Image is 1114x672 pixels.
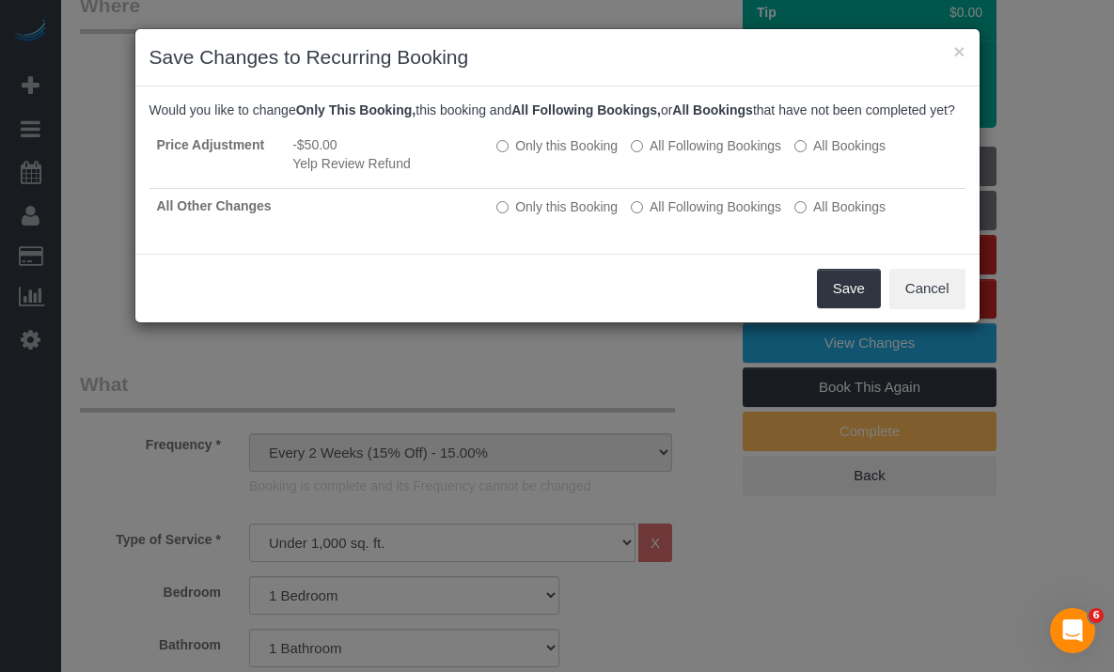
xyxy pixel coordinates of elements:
[794,136,886,155] label: All bookings that have not been completed yet will be changed.
[953,41,965,61] button: ×
[296,102,416,117] b: Only This Booking,
[631,197,781,216] label: This and all the bookings after it will be changed.
[1089,608,1104,623] span: 6
[496,197,618,216] label: All other bookings in the series will remain the same.
[157,198,272,213] strong: All Other Changes
[149,43,965,71] h3: Save Changes to Recurring Booking
[672,102,753,117] b: All Bookings
[292,154,481,173] li: Yelp Review Refund
[794,140,807,152] input: All Bookings
[292,135,481,154] li: -$50.00
[631,136,781,155] label: This and all the bookings after it will be changed.
[631,140,643,152] input: All Following Bookings
[496,201,509,213] input: Only this Booking
[496,136,618,155] label: All other bookings in the series will remain the same.
[157,137,265,152] strong: Price Adjustment
[149,101,965,119] p: Would you like to change this booking and or that have not been completed yet?
[794,201,807,213] input: All Bookings
[496,140,509,152] input: Only this Booking
[1050,608,1095,653] iframe: Intercom live chat
[889,269,965,308] button: Cancel
[794,197,886,216] label: All bookings that have not been completed yet will be changed.
[631,201,643,213] input: All Following Bookings
[511,102,661,117] b: All Following Bookings,
[817,269,881,308] button: Save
